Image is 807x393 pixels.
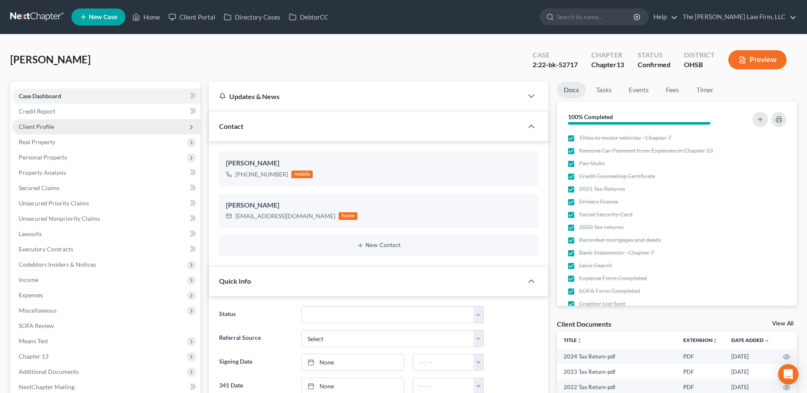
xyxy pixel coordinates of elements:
[19,245,73,253] span: Executory Contracts
[226,158,531,168] div: [PERSON_NAME]
[728,50,787,69] button: Preview
[579,134,671,142] span: Titles to motor vehicles - Chapter 7
[579,185,625,193] span: 2021 Tax Returns
[557,364,676,379] td: 2023 Tax Return-pdf
[579,159,605,168] span: Pay Stubs
[577,338,582,343] i: unfold_more
[215,330,297,347] label: Referral Source
[731,337,770,343] a: Date Added expand_more
[12,180,200,196] a: Secured Claims
[235,170,288,179] div: [PHONE_NUMBER]
[772,321,793,327] a: View All
[302,354,404,370] a: None
[226,242,531,249] button: New Contact
[579,248,654,257] span: Bank Statements - Chapter 7
[291,171,313,178] div: mobile
[579,274,647,282] span: Expense Form Completed
[413,354,474,370] input: -- : --
[579,146,713,155] span: Remove Car Payment from Expenses in Chapter 13
[638,60,670,70] div: Confirmed
[215,306,297,323] label: Status
[19,307,57,314] span: Miscellaneous
[19,322,54,329] span: SOFA Review
[579,210,633,219] span: Social Security Card
[579,197,618,206] span: Drivers license
[533,60,578,70] div: 2:22-bk-52717
[589,82,619,98] a: Tasks
[19,199,89,207] span: Unsecured Priority Claims
[19,261,96,268] span: Codebtors Insiders & Notices
[19,383,74,390] span: NextChapter Mailing
[579,261,612,270] span: Lexis Search
[219,92,513,101] div: Updates & News
[12,196,200,211] a: Unsecured Priority Claims
[12,104,200,119] a: Credit Report
[638,50,670,60] div: Status
[564,337,582,343] a: Titleunfold_more
[557,82,586,98] a: Docs
[19,368,79,375] span: Additional Documents
[19,108,55,115] span: Credit Report
[533,50,578,60] div: Case
[557,349,676,364] td: 2024 Tax Return-pdf
[778,364,798,384] div: Open Intercom Messenger
[12,165,200,180] a: Property Analysis
[19,92,61,100] span: Case Dashboard
[579,299,625,308] span: Creditor List Sent
[690,82,720,98] a: Timer
[12,88,200,104] a: Case Dashboard
[339,212,357,220] div: home
[659,82,686,98] a: Fees
[12,318,200,333] a: SOFA Review
[622,82,656,98] a: Events
[724,349,776,364] td: [DATE]
[12,226,200,242] a: Lawsuits
[19,138,55,145] span: Real Property
[684,60,715,70] div: OHSB
[724,364,776,379] td: [DATE]
[19,291,43,299] span: Expenses
[19,215,100,222] span: Unsecured Nonpriority Claims
[219,122,243,130] span: Contact
[12,211,200,226] a: Unsecured Nonpriority Claims
[19,353,48,360] span: Chapter 13
[220,9,285,25] a: Directory Cases
[10,53,91,65] span: [PERSON_NAME]
[568,113,613,120] strong: 100% Completed
[19,154,67,161] span: Personal Property
[285,9,333,25] a: DebtorCC
[683,337,718,343] a: Extensionunfold_more
[764,338,770,343] i: expand_more
[19,337,48,345] span: Means Test
[19,230,42,237] span: Lawsuits
[713,338,718,343] i: unfold_more
[616,60,624,68] span: 13
[89,14,117,20] span: New Case
[676,364,724,379] td: PDF
[591,60,624,70] div: Chapter
[591,50,624,60] div: Chapter
[215,354,297,371] label: Signing Date
[12,242,200,257] a: Executory Contracts
[19,123,54,130] span: Client Profile
[164,9,220,25] a: Client Portal
[19,276,38,283] span: Income
[557,319,611,328] div: Client Documents
[649,9,678,25] a: Help
[19,184,60,191] span: Secured Claims
[679,9,796,25] a: The [PERSON_NAME] Law Firm, LLC
[219,277,251,285] span: Quick Info
[557,9,635,25] input: Search by name...
[579,223,624,231] span: 2020 Tax returns
[684,50,715,60] div: District
[579,172,655,180] span: Credit Counseling Certificate
[235,212,335,220] div: [EMAIL_ADDRESS][DOMAIN_NAME]
[128,9,164,25] a: Home
[676,349,724,364] td: PDF
[226,200,531,211] div: [PERSON_NAME]
[579,287,640,295] span: SOFA Form Completed
[579,236,661,244] span: Recorded mortgages and deeds
[19,169,66,176] span: Property Analysis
